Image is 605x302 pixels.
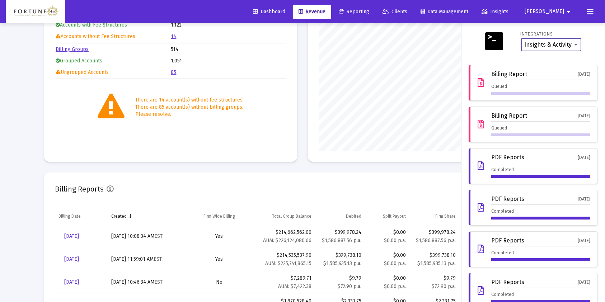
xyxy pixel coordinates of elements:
button: [PERSON_NAME] [516,4,581,19]
span: Insights [482,9,508,15]
a: Dashboard [247,5,291,19]
span: Clients [383,9,407,15]
a: Data Management [415,5,474,19]
mat-icon: arrow_drop_down [564,5,573,19]
a: Reporting [333,5,375,19]
a: Clients [377,5,413,19]
span: Reporting [339,9,369,15]
span: Data Management [421,9,468,15]
span: [PERSON_NAME] [525,9,564,15]
a: Insights [476,5,514,19]
a: Revenue [293,5,331,19]
span: Revenue [299,9,325,15]
span: Dashboard [253,9,285,15]
img: Dashboard [11,5,60,19]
